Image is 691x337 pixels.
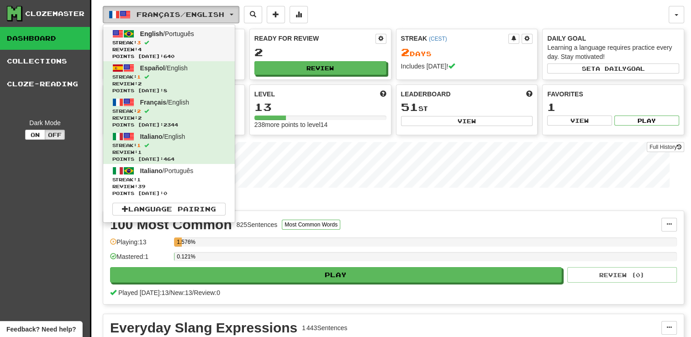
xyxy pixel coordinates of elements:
a: Language Pairing [112,203,226,216]
span: Points [DATE]: 640 [112,53,226,60]
div: Mastered: 1 [110,252,169,267]
p: In Progress [103,197,684,206]
div: Includes [DATE]! [401,62,533,71]
span: Points [DATE]: 8 [112,87,226,94]
button: Add sentence to collection [267,6,285,23]
a: Italiano/PortuguêsStreak:1 Review:39Points [DATE]:0 [103,164,235,198]
span: Points [DATE]: 2344 [112,121,226,128]
a: Full History [647,142,684,152]
span: 51 [401,100,418,113]
span: 2 [401,46,410,58]
button: View [547,116,612,126]
div: 2 [254,47,386,58]
div: 1.576% [177,237,182,247]
a: Français/EnglishStreak:2 Review:2Points [DATE]:2344 [103,95,235,130]
button: Off [45,130,65,140]
span: Español [140,64,165,72]
span: Score more points to level up [380,90,386,99]
button: Play [614,116,679,126]
div: Dark Mode [7,118,83,127]
button: Search sentences [244,6,262,23]
div: Playing: 13 [110,237,169,253]
span: Streak: [112,142,226,149]
span: a daily [596,65,627,72]
button: On [25,130,45,140]
span: Français / English [137,11,224,18]
div: Learning a language requires practice every day. Stay motivated! [547,43,679,61]
button: Play [110,267,562,283]
span: 1 [137,177,141,182]
span: / Português [140,167,194,174]
span: Review: 4 [112,46,226,53]
div: Daily Goal [547,34,679,43]
div: 1 443 Sentences [302,323,347,332]
button: Français/English [103,6,239,23]
button: Review [254,61,386,75]
span: / [192,289,194,296]
a: Italiano/EnglishStreak:1 Review:1Points [DATE]:464 [103,130,235,164]
button: Most Common Words [282,220,340,230]
span: Points [DATE]: 0 [112,190,226,197]
div: 825 Sentences [237,220,278,229]
button: View [401,116,533,126]
span: New: 13 [170,289,192,296]
span: English [140,30,164,37]
span: 1 [137,142,141,148]
div: Ready for Review [254,34,375,43]
span: This week in points, UTC [526,90,533,99]
span: Italiano [140,167,163,174]
span: / English [140,99,189,106]
button: Review (0) [567,267,677,283]
span: / English [140,64,188,72]
div: Favorites [547,90,679,99]
span: Review: 39 [112,183,226,190]
span: / [169,289,170,296]
span: Français [140,99,167,106]
div: 1 [547,101,679,113]
span: Leaderboard [401,90,451,99]
span: Review: 2 [112,115,226,121]
a: Español/EnglishStreak:1 Review:2Points [DATE]:8 [103,61,235,95]
span: Streak: [112,108,226,115]
span: Italiano [140,133,163,140]
span: 3 [137,40,141,45]
span: 1 [137,74,141,79]
button: More stats [290,6,308,23]
span: Level [254,90,275,99]
div: 100 Most Common [110,218,232,232]
span: Streak: [112,74,226,80]
span: / Português [140,30,194,37]
a: English/PortuguêsStreak:3 Review:4Points [DATE]:640 [103,27,235,61]
span: Streak: [112,39,226,46]
span: Points [DATE]: 464 [112,156,226,163]
div: Day s [401,47,533,58]
a: (CEST) [429,36,447,42]
div: Clozemaster [25,9,84,18]
div: Streak [401,34,509,43]
span: Open feedback widget [6,325,76,334]
button: Seta dailygoal [547,63,679,74]
span: Review: 2 [112,80,226,87]
div: st [401,101,533,113]
span: Streak: [112,176,226,183]
span: Review: 0 [194,289,220,296]
span: / English [140,133,185,140]
div: 13 [254,101,386,113]
span: 2 [137,108,141,114]
span: Review: 1 [112,149,226,156]
div: 238 more points to level 14 [254,120,386,129]
span: Played [DATE]: 13 [118,289,169,296]
div: Everyday Slang Expressions [110,321,297,335]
